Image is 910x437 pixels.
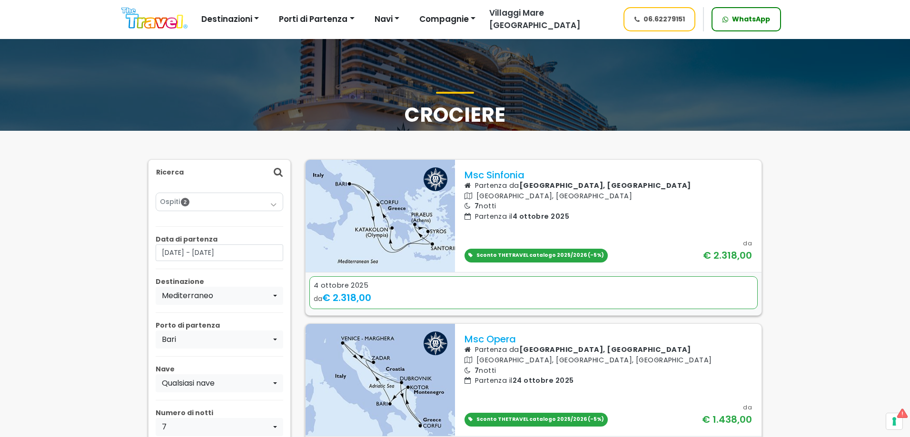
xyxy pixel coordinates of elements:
[413,10,482,29] button: Compagnie
[148,92,762,127] h1: Crociere
[314,281,753,291] div: 4 ottobre 2025
[732,14,770,24] span: WhatsApp
[465,169,752,262] a: Msc Sinfonia Partenza da[GEOGRAPHIC_DATA], [GEOGRAPHIC_DATA] [GEOGRAPHIC_DATA], [GEOGRAPHIC_DATA]...
[465,201,752,212] p: notti
[465,333,752,427] a: Msc Opera Partenza da[GEOGRAPHIC_DATA], [GEOGRAPHIC_DATA] [GEOGRAPHIC_DATA], [GEOGRAPHIC_DATA], [...
[181,198,189,206] span: 2
[513,376,574,385] span: 24 ottobre 2025
[148,160,290,185] div: Ricerca
[156,320,283,330] p: Porto di partenza
[519,181,691,190] b: [GEOGRAPHIC_DATA], [GEOGRAPHIC_DATA]
[712,7,781,31] a: WhatsApp
[743,239,752,248] div: da
[162,421,271,433] div: 7
[156,234,283,244] p: Data di partenza
[368,10,406,29] button: Navi
[156,418,283,436] button: 7
[465,169,752,181] p: Msc Sinfonia
[702,412,752,427] div: € 1.438,00
[489,7,581,31] span: Villaggi Mare [GEOGRAPHIC_DATA]
[156,364,283,374] p: Nave
[703,248,752,262] div: € 2.318,00
[156,277,283,287] p: Destinazione
[482,7,614,31] a: Villaggi Mare [GEOGRAPHIC_DATA]
[424,331,447,355] img: msc logo
[156,374,283,392] button: Qualsiasi nave
[156,167,184,177] p: Ricerca
[306,160,455,272] img: UWOR.jpg
[475,201,479,211] span: 7
[322,291,371,304] span: € 2.318,00
[465,181,752,191] p: Partenza da
[465,376,752,386] p: Partenza il
[160,197,279,207] a: Ospiti2
[162,290,271,301] div: Mediterraneo
[743,403,752,412] div: da
[465,345,752,355] p: Partenza da
[273,10,360,29] button: Porti di Partenza
[465,212,752,222] p: Partenza il
[306,324,455,436] img: UUV1.jpg
[519,345,691,354] b: [GEOGRAPHIC_DATA], [GEOGRAPHIC_DATA]
[309,276,758,310] a: 4 ottobre 2025 da€ 2.318,00
[156,287,283,305] button: Mediterraneo
[465,191,752,202] p: [GEOGRAPHIC_DATA], [GEOGRAPHIC_DATA]
[121,8,188,29] img: Logo The Travel
[475,366,479,375] span: 7
[465,355,752,366] p: [GEOGRAPHIC_DATA], [GEOGRAPHIC_DATA], [GEOGRAPHIC_DATA]
[162,378,271,389] div: Qualsiasi nave
[162,334,271,345] div: Bari
[513,212,569,221] span: 4 ottobre 2025
[465,333,752,345] p: Msc Opera
[476,416,604,423] span: Sconto THETRAVEL catalogo 2025/2026 (-5%)
[156,408,283,418] p: Numero di notti
[465,366,752,376] p: notti
[643,14,685,24] span: 06.62279151
[476,252,604,259] span: Sconto THETRAVEL catalogo 2025/2026 (-5%)
[623,7,696,31] a: 06.62279151
[314,291,753,305] div: da
[424,167,447,191] img: msc logo
[156,330,283,349] button: Bari
[195,10,265,29] button: Destinazioni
